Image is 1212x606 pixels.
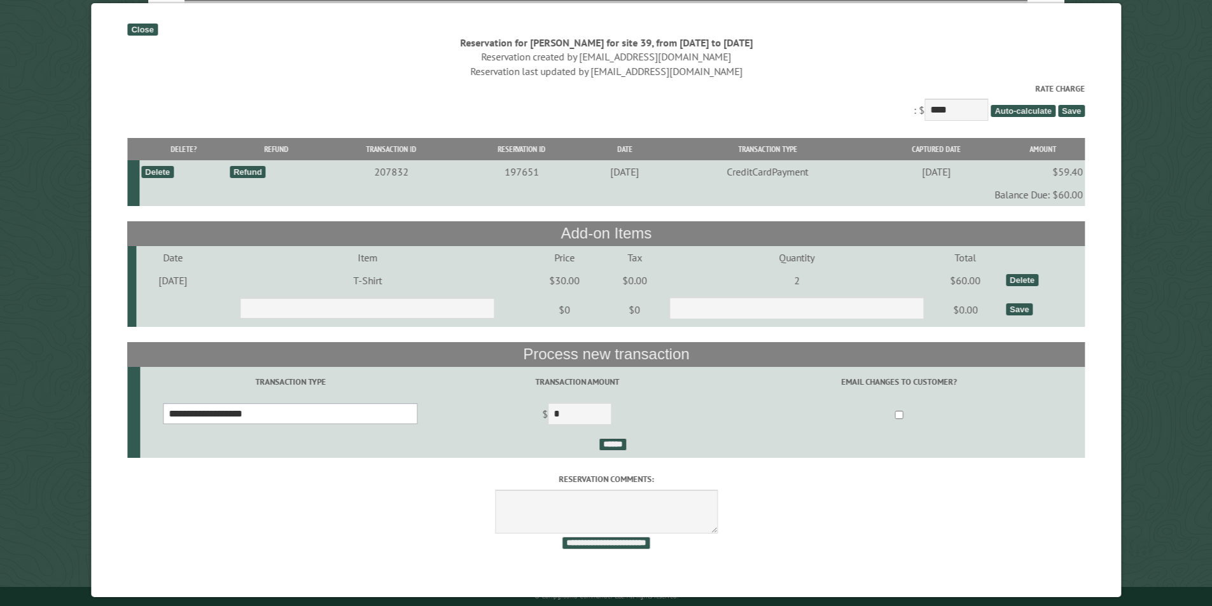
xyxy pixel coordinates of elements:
[324,160,458,183] td: 207832
[871,160,1001,183] td: [DATE]
[440,397,713,433] td: $
[534,592,678,600] small: © Campground Commander LLC. All rights reserved.
[526,292,603,327] td: $0
[127,24,157,36] div: Close
[1006,274,1038,286] div: Delete
[1001,138,1085,160] th: Amount
[1001,160,1085,183] td: $59.40
[927,246,1004,269] td: Total
[127,473,1085,485] label: Reservation comments:
[526,269,603,292] td: $30.00
[127,342,1085,366] th: Process new transaction
[127,64,1085,78] div: Reservation last updated by [EMAIL_ADDRESS][DOMAIN_NAME]
[136,246,209,269] td: Date
[230,166,266,178] div: Refund
[1058,105,1085,117] span: Save
[603,269,667,292] td: $0.00
[991,105,1055,117] span: Auto-calculate
[227,138,324,160] th: Refund
[871,138,1001,160] th: Captured Date
[667,269,927,292] td: 2
[927,269,1004,292] td: $60.00
[585,138,664,160] th: Date
[142,376,438,388] label: Transaction Type
[664,138,871,160] th: Transaction Type
[209,269,526,292] td: T-Shirt
[442,376,711,388] label: Transaction Amount
[667,246,927,269] td: Quantity
[127,36,1085,50] div: Reservation for [PERSON_NAME] for site 39, from [DATE] to [DATE]
[458,160,585,183] td: 197651
[127,83,1085,124] div: : $
[526,246,603,269] td: Price
[127,221,1085,245] th: Add-on Items
[603,292,667,327] td: $0
[1006,303,1033,315] div: Save
[324,138,458,160] th: Transaction ID
[458,138,585,160] th: Reservation ID
[664,160,871,183] td: CreditCardPayment
[927,292,1004,327] td: $0.00
[139,183,1085,206] td: Balance Due: $60.00
[585,160,664,183] td: [DATE]
[139,138,228,160] th: Delete?
[715,376,1083,388] label: Email changes to customer?
[209,246,526,269] td: Item
[136,269,209,292] td: [DATE]
[141,166,174,178] div: Delete
[603,246,667,269] td: Tax
[127,50,1085,64] div: Reservation created by [EMAIL_ADDRESS][DOMAIN_NAME]
[127,83,1085,95] label: Rate Charge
